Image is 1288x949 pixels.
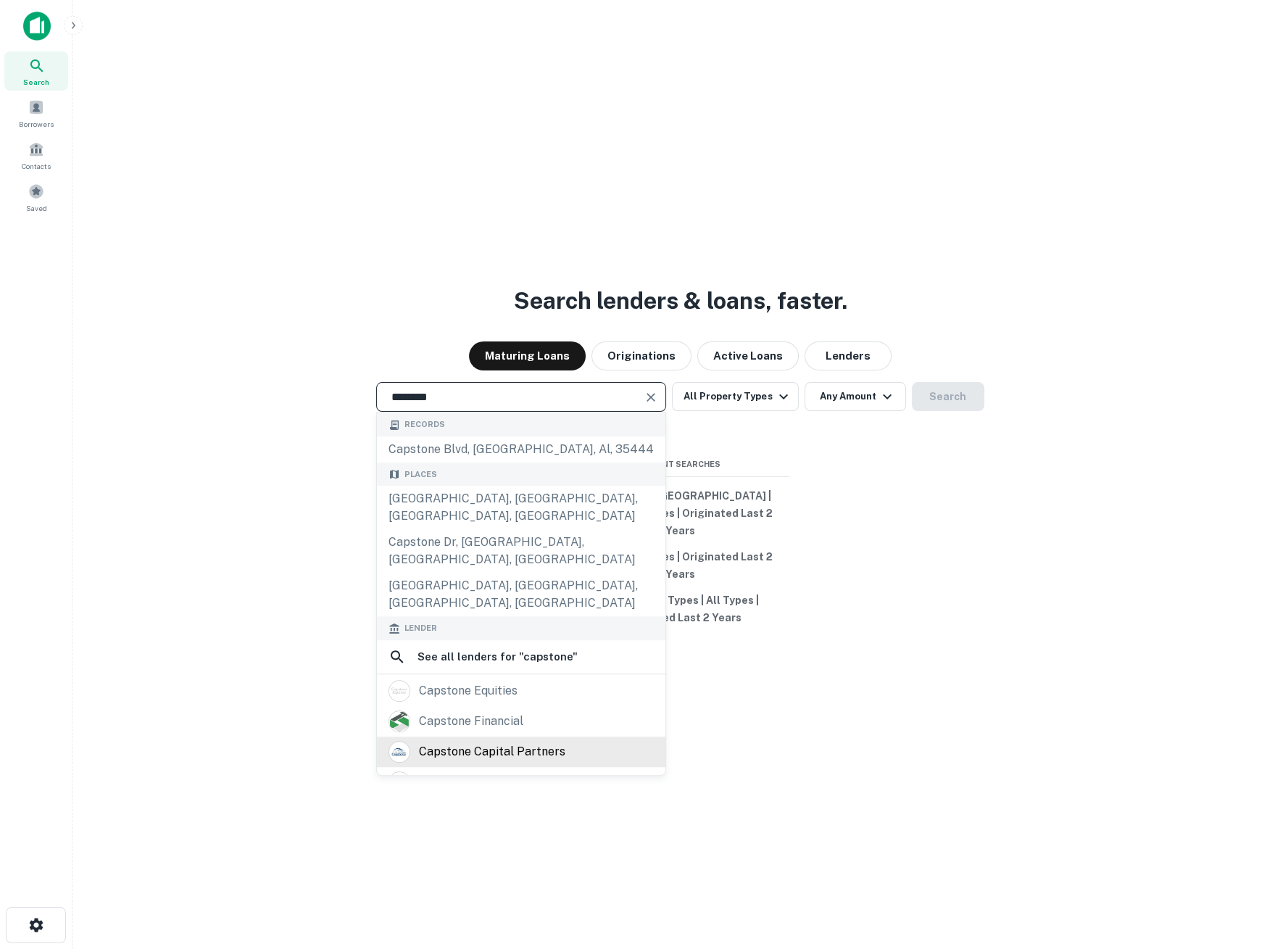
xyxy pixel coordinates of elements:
[19,118,54,130] span: Borrowers
[469,341,586,370] button: Maturing Loans
[404,468,437,481] span: Places
[572,587,789,631] button: All Property Types | All Types | Originated Last 2 Years
[389,711,410,732] img: picture
[419,741,565,763] div: capstone capital partners
[23,12,51,41] img: capitalize-icon.png
[641,387,661,407] button: Clear
[389,681,410,701] img: picture
[4,136,68,175] a: Contacts
[377,436,665,463] div: capstone blvd, [GEOGRAPHIC_DATA], al, 35444
[26,202,47,214] span: Saved
[419,710,523,732] div: capstone financial
[419,771,551,793] div: capstone land transfer
[672,382,798,411] button: All Property Types
[404,622,437,634] span: Lender
[4,94,68,133] a: Borrowers
[377,486,665,529] div: [GEOGRAPHIC_DATA], [GEOGRAPHIC_DATA], [GEOGRAPHIC_DATA], [GEOGRAPHIC_DATA]
[377,573,665,616] div: [GEOGRAPHIC_DATA], [GEOGRAPHIC_DATA], [GEOGRAPHIC_DATA], [GEOGRAPHIC_DATA]
[22,160,51,172] span: Contacts
[572,544,789,587] button: Retail | All Types | Originated Last 2 Years
[697,341,799,370] button: Active Loans
[805,341,892,370] button: Lenders
[377,737,665,767] a: capstone capital partners
[572,483,789,544] button: [US_STATE], [GEOGRAPHIC_DATA] | Retail | All Types | Originated Last 2 Years
[514,283,847,318] h3: Search lenders & loans, faster.
[389,772,410,792] img: picture
[377,529,665,573] div: Capstone Dr, [GEOGRAPHIC_DATA], [GEOGRAPHIC_DATA], [GEOGRAPHIC_DATA]
[4,178,68,217] a: Saved
[805,382,906,411] button: Any Amount
[377,676,665,706] a: capstone equities
[4,51,68,91] a: Search
[417,648,578,666] h6: See all lenders for " capstone "
[572,458,789,471] span: Recent Searches
[591,341,691,370] button: Originations
[404,418,445,431] span: Records
[377,767,665,797] a: capstone land transfer
[1216,787,1288,856] iframe: Chat Widget
[419,680,518,702] div: capstone equities
[389,742,410,762] img: picture
[377,706,665,737] a: capstone financial
[23,76,49,88] span: Search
